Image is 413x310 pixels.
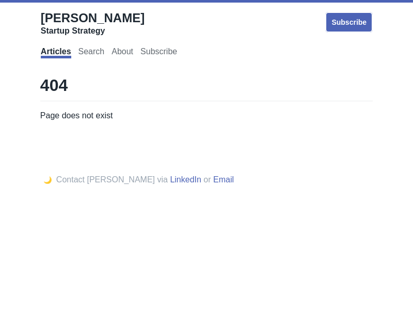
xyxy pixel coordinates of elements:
a: Email [213,175,234,184]
a: [PERSON_NAME]Startup Strategy [41,10,145,36]
div: Startup Strategy [41,26,145,36]
button: 🌙 [40,176,55,184]
a: Subscribe [325,12,373,33]
p: Page does not exist [40,110,373,122]
a: Subscribe [140,47,177,58]
span: or [203,175,211,184]
a: Articles [41,47,71,58]
a: About [112,47,133,58]
span: [PERSON_NAME] [41,11,145,25]
span: Contact [PERSON_NAME] via [56,175,168,184]
a: LinkedIn [170,175,201,184]
a: Search [78,47,105,58]
h1: 404 [40,75,373,101]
